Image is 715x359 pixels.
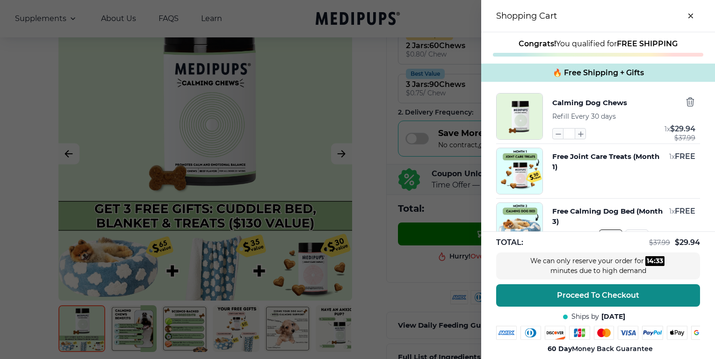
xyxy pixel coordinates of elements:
img: visa [618,326,638,340]
img: jcb [569,326,590,340]
div: We can only reserve your order for minutes due to high demand [528,256,668,276]
strong: Congrats! [519,39,556,48]
span: FREE [675,152,695,161]
span: 1 x [669,152,675,161]
button: Free Joint Care Treats (Month 1) [552,151,664,172]
button: Free Calming Dog Bed (Month 3) [552,206,664,227]
span: FREE [675,207,695,215]
span: $ 29.94 [670,124,695,133]
span: Ships by [571,312,599,321]
button: close-cart [681,7,700,25]
span: Money Back Guarantee [548,345,653,353]
span: Refill Every 30 days [552,112,616,121]
span: $ 37.99 [649,238,670,247]
span: $ 37.99 [674,134,695,142]
button: Proceed To Checkout [496,284,700,307]
span: 1 x [669,207,675,215]
span: TOTAL: [496,237,523,248]
span: You qualified for [519,39,678,48]
span: [DATE] [601,312,625,321]
span: 🔥 Free Shipping + Gifts [553,68,644,77]
h3: Shopping Cart [496,11,557,21]
button: Calming Dog Chews [552,97,627,109]
img: Calming Dog Chews [497,93,542,139]
button: M [599,230,622,241]
img: discover [545,326,565,340]
div: 14 [647,256,654,266]
div: 33 [656,256,663,266]
div: : [645,256,664,266]
img: mastercard [594,326,614,340]
span: $ 29.94 [675,238,700,247]
img: apple [667,326,687,340]
span: 1 x [664,125,670,133]
img: Free Joint Care Treats (Month 1) [497,148,542,194]
span: Proceed To Checkout [557,291,639,300]
img: amex [496,326,517,340]
img: paypal [642,326,663,340]
strong: FREE SHIPPING [617,39,678,48]
img: google [691,326,712,340]
button: L [625,230,649,241]
img: Free Calming Dog Bed (Month 3) [497,203,542,249]
strong: 60 Day [548,345,572,353]
img: diners-club [520,326,541,340]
